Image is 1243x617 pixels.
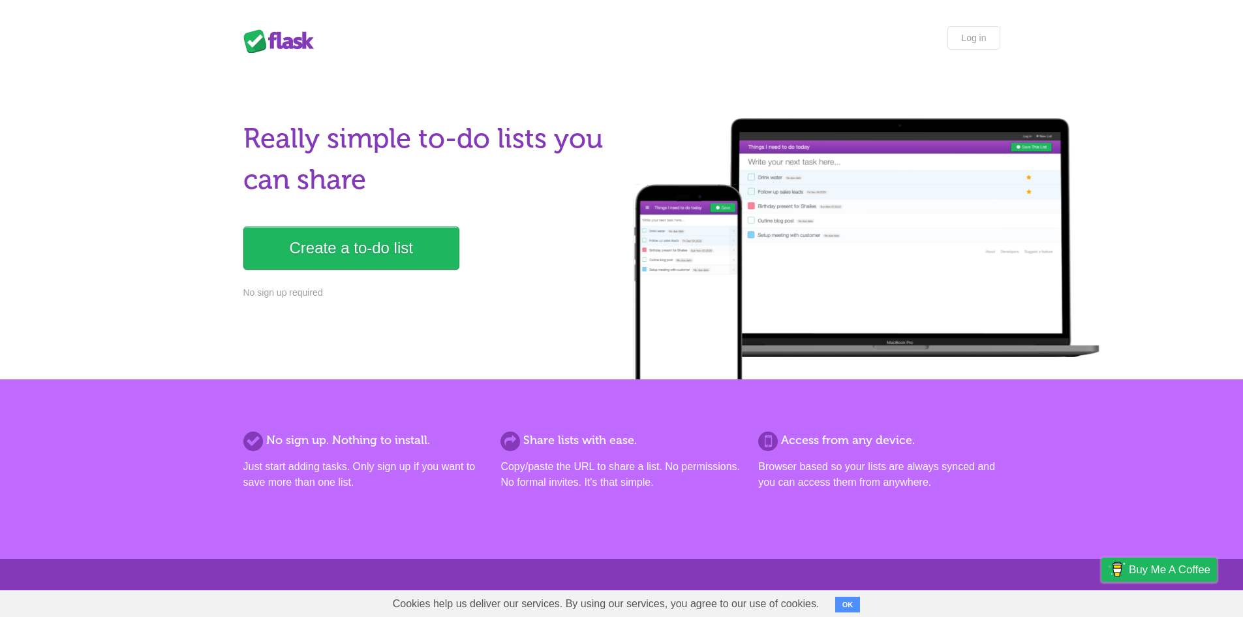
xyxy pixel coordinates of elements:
[1108,558,1126,580] img: Buy me a coffee
[243,227,459,270] a: Create a to-do list
[758,459,1000,490] p: Browser based so your lists are always synced and you can access them from anywhere.
[835,597,861,612] button: OK
[1129,558,1210,581] span: Buy me a coffee
[500,459,742,490] p: Copy/paste the URL to share a list. No permissions. No formal invites. It's that simple.
[947,26,1000,50] a: Log in
[1101,558,1217,582] a: Buy me a coffee
[758,432,1000,449] h2: Access from any device.
[243,29,322,53] div: Flask Lists
[243,118,614,200] h1: Really simple to-do lists you can share
[243,459,485,490] p: Just start adding tasks. Only sign up if you want to save more than one list.
[380,591,833,617] span: Cookies help us deliver our services. By using our services, you agree to our use of cookies.
[243,286,614,300] p: No sign up required
[500,432,742,449] h2: Share lists with ease.
[243,432,485,449] h2: No sign up. Nothing to install.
